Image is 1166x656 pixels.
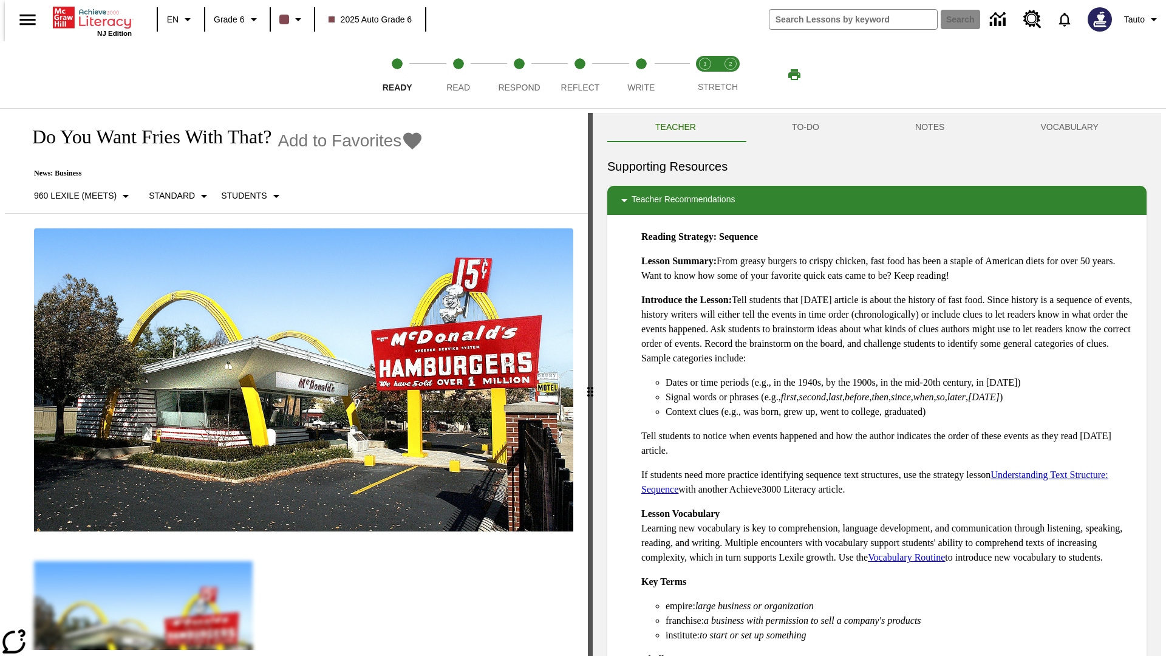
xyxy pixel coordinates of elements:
p: 960 Lexile (Meets) [34,190,117,202]
div: Home [53,4,132,37]
button: Ready step 1 of 5 [362,41,432,108]
button: Scaffolds, Standard [144,185,216,207]
p: Tell students that [DATE] article is about the history of fast food. Since history is a sequence ... [641,293,1137,366]
button: Read step 2 of 5 [423,41,493,108]
button: Grade: Grade 6, Select a grade [209,9,266,30]
span: Read [446,83,470,92]
em: then [871,392,888,402]
div: reading [5,113,588,650]
em: a business with permission to sell a company's products [704,615,921,626]
button: Teacher [607,113,744,142]
strong: Key Terms [641,576,686,587]
strong: Lesson Summary: [641,256,717,266]
em: when [913,392,934,402]
span: Tauto [1124,13,1145,26]
button: Select Lexile, 960 Lexile (Meets) [29,185,138,207]
li: empire: [666,599,1137,613]
button: VOCABULARY [992,113,1147,142]
span: Add to Favorites [278,131,401,151]
button: TO-DO [744,113,867,142]
span: Write [627,83,655,92]
em: large business or organization [695,601,814,611]
strong: Sequence [719,231,758,242]
span: Ready [383,83,412,92]
button: Reflect step 4 of 5 [545,41,615,108]
button: Respond step 3 of 5 [484,41,554,108]
a: Notifications [1049,4,1080,35]
p: Teacher Recommendations [632,193,735,208]
li: Context clues (e.g., was born, grew up, went to college, graduated) [666,405,1137,419]
text: 2 [729,61,732,67]
a: Vocabulary Routine [868,552,945,562]
button: Profile/Settings [1119,9,1166,30]
strong: Reading Strategy: [641,231,717,242]
button: Class color is dark brown. Change class color [274,9,310,30]
li: Dates or time periods (e.g., in the 1940s, by the 1900s, in the mid-20th century, in [DATE]) [666,375,1137,390]
a: Resource Center, Will open in new tab [1016,3,1049,36]
div: Teacher Recommendations [607,186,1147,215]
button: Stretch Respond step 2 of 2 [713,41,748,108]
button: Select a new avatar [1080,4,1119,35]
p: News: Business [19,169,423,178]
p: From greasy burgers to crispy chicken, fast food has been a staple of American diets for over 50 ... [641,254,1137,283]
span: 2025 Auto Grade 6 [329,13,412,26]
span: EN [167,13,179,26]
span: Respond [498,83,540,92]
a: Data Center [983,3,1016,36]
em: since [891,392,911,402]
em: before [845,392,869,402]
span: NJ Edition [97,30,132,37]
strong: Introduce the Lesson: [641,295,732,305]
em: first [781,392,797,402]
span: Reflect [561,83,600,92]
em: so [936,392,945,402]
em: [DATE] [968,392,1000,402]
div: Instructional Panel Tabs [607,113,1147,142]
button: Stretch Read step 1 of 2 [687,41,723,108]
strong: Lesson Vocabulary [641,508,720,519]
button: Select Student [216,185,288,207]
h1: Do You Want Fries With That? [19,126,271,148]
button: Print [775,64,814,86]
li: franchise: [666,613,1137,628]
img: One of the first McDonald's stores, with the iconic red sign and golden arches. [34,228,573,532]
li: institute: [666,628,1137,643]
h6: Supporting Resources [607,157,1147,176]
p: Standard [149,190,195,202]
img: Avatar [1088,7,1112,32]
li: Signal words or phrases (e.g., , , , , , , , , , ) [666,390,1137,405]
button: Add to Favorites - Do You Want Fries With That? [278,130,423,151]
button: Write step 5 of 5 [606,41,677,108]
em: to start or set up something [700,630,806,640]
div: Press Enter or Spacebar and then press right and left arrow keys to move the slider [588,113,593,656]
button: Open side menu [10,2,46,38]
span: Grade 6 [214,13,245,26]
em: last [828,392,842,402]
p: Learning new vocabulary is key to comprehension, language development, and communication through ... [641,507,1137,565]
text: 1 [703,61,706,67]
button: Language: EN, Select a language [162,9,200,30]
p: Students [221,190,267,202]
em: later [947,392,966,402]
em: second [799,392,826,402]
p: Tell students to notice when events happened and how the author indicates the order of these even... [641,429,1137,458]
span: STRETCH [698,82,738,92]
a: Understanding Text Structure: Sequence [641,470,1108,494]
button: NOTES [867,113,992,142]
input: search field [769,10,937,29]
p: If students need more practice identifying sequence text structures, use the strategy lesson with... [641,468,1137,497]
div: activity [593,113,1161,656]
